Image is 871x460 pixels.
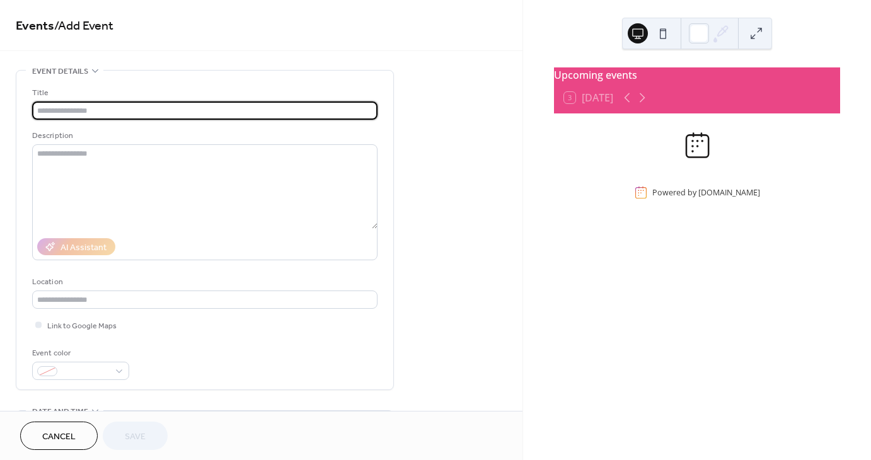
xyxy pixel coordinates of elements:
div: Description [32,129,375,142]
div: Event color [32,347,127,360]
div: Location [32,275,375,289]
span: Link to Google Maps [47,319,117,333]
div: Title [32,86,375,100]
div: Upcoming events [554,67,840,83]
span: Date and time [32,405,88,418]
span: / Add Event [54,14,113,38]
span: Event details [32,65,88,78]
a: [DOMAIN_NAME] [698,187,760,198]
div: Powered by [652,187,760,198]
button: Cancel [20,422,98,450]
span: Cancel [42,430,76,444]
a: Events [16,14,54,38]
